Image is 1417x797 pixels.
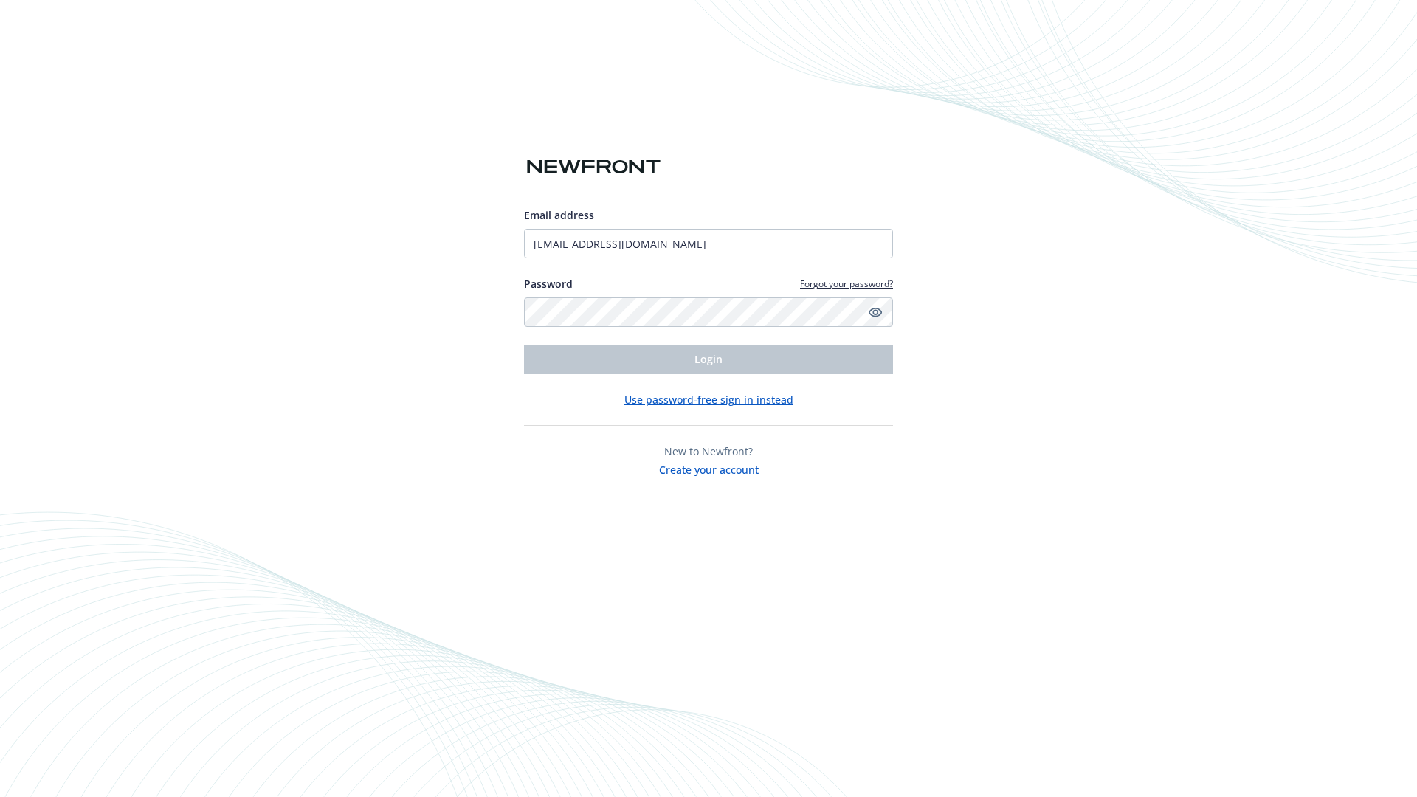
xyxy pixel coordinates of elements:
a: Show password [866,303,884,321]
button: Login [524,345,893,374]
span: Login [694,352,723,366]
span: New to Newfront? [664,444,753,458]
input: Enter your email [524,229,893,258]
img: Newfront logo [524,154,663,180]
a: Forgot your password? [800,277,893,290]
label: Password [524,276,573,291]
button: Use password-free sign in instead [624,392,793,407]
span: Email address [524,208,594,222]
input: Enter your password [524,297,893,327]
button: Create your account [659,459,759,477]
